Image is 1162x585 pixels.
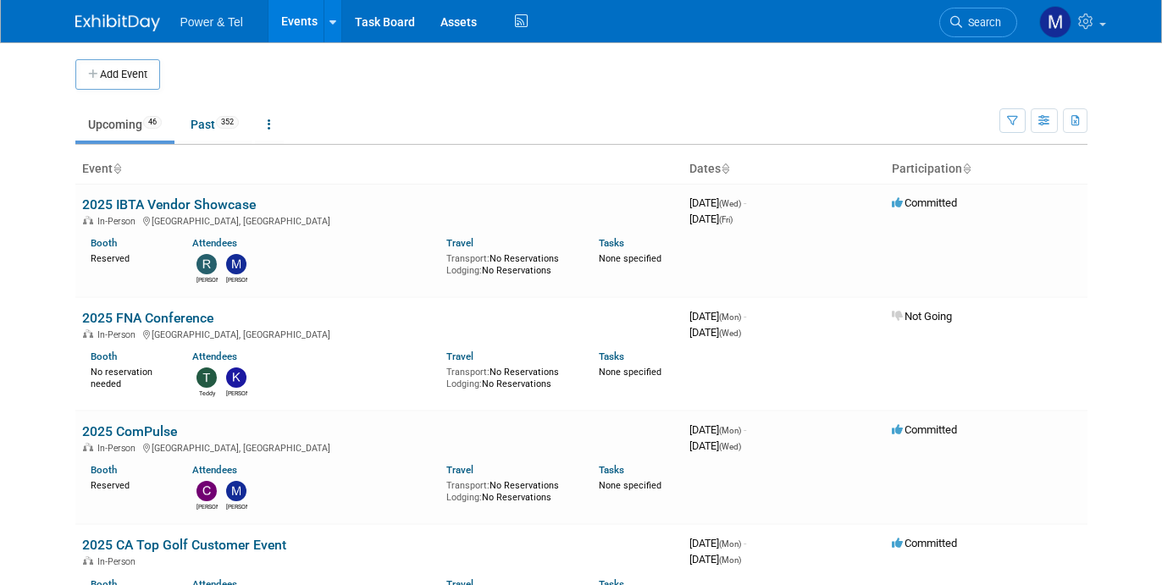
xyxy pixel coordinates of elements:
[97,216,141,227] span: In-Person
[744,537,746,549] span: -
[192,464,237,476] a: Attendees
[446,378,482,389] span: Lodging:
[82,327,676,340] div: [GEOGRAPHIC_DATA], [GEOGRAPHIC_DATA]
[91,250,167,265] div: Reserved
[196,481,217,501] img: Chris Noora
[196,367,217,388] img: Teddy Dye
[83,556,93,565] img: In-Person Event
[719,312,741,322] span: (Mon)
[97,329,141,340] span: In-Person
[82,440,676,454] div: [GEOGRAPHIC_DATA], [GEOGRAPHIC_DATA]
[892,537,957,549] span: Committed
[113,162,121,175] a: Sort by Event Name
[216,116,239,129] span: 352
[719,199,741,208] span: (Wed)
[939,8,1017,37] a: Search
[599,480,661,491] span: None specified
[446,237,473,249] a: Travel
[744,310,746,323] span: -
[689,326,741,339] span: [DATE]
[196,388,218,398] div: Teddy Dye
[178,108,252,141] a: Past352
[91,350,117,362] a: Booth
[75,155,683,184] th: Event
[446,363,573,389] div: No Reservations No Reservations
[180,15,243,29] span: Power & Tel
[226,367,246,388] img: Kevin Wilkes
[1039,6,1071,38] img: Madalyn Bobbitt
[599,237,624,249] a: Tasks
[192,350,237,362] a: Attendees
[892,196,957,209] span: Committed
[75,14,160,31] img: ExhibitDay
[689,423,746,436] span: [DATE]
[83,216,93,224] img: In-Person Event
[744,196,746,209] span: -
[446,367,490,378] span: Transport:
[446,492,482,503] span: Lodging:
[683,155,885,184] th: Dates
[82,213,676,227] div: [GEOGRAPHIC_DATA], [GEOGRAPHIC_DATA]
[446,480,490,491] span: Transport:
[83,443,93,451] img: In-Person Event
[226,274,247,284] div: Michael Mackeben
[446,250,573,276] div: No Reservations No Reservations
[97,556,141,567] span: In-Person
[91,237,117,249] a: Booth
[83,329,93,338] img: In-Person Event
[721,162,729,175] a: Sort by Start Date
[962,162,971,175] a: Sort by Participation Type
[97,443,141,454] span: In-Person
[91,477,167,492] div: Reserved
[599,367,661,378] span: None specified
[143,116,162,129] span: 46
[719,328,741,338] span: (Wed)
[82,537,286,553] a: 2025 CA Top Golf Customer Event
[744,423,746,436] span: -
[962,16,1001,29] span: Search
[885,155,1087,184] th: Participation
[226,254,246,274] img: Michael Mackeben
[446,253,490,264] span: Transport:
[75,108,174,141] a: Upcoming46
[226,501,247,511] div: Michael Mackeben
[599,350,624,362] a: Tasks
[689,537,746,549] span: [DATE]
[689,196,746,209] span: [DATE]
[719,539,741,549] span: (Mon)
[446,477,573,503] div: No Reservations No Reservations
[91,363,167,389] div: No reservation needed
[196,501,218,511] div: Chris Noora
[196,274,218,284] div: Ron Rafalzik
[689,553,741,566] span: [DATE]
[82,310,213,326] a: 2025 FNA Conference
[892,310,952,323] span: Not Going
[719,215,733,224] span: (Fri)
[719,442,741,451] span: (Wed)
[719,426,741,435] span: (Mon)
[82,423,177,439] a: 2025 ComPulse
[446,464,473,476] a: Travel
[689,310,746,323] span: [DATE]
[75,59,160,90] button: Add Event
[689,212,733,225] span: [DATE]
[226,388,247,398] div: Kevin Wilkes
[599,253,661,264] span: None specified
[226,481,246,501] img: Michael Mackeben
[892,423,957,436] span: Committed
[719,555,741,565] span: (Mon)
[91,464,117,476] a: Booth
[196,254,217,274] img: Ron Rafalzik
[82,196,256,212] a: 2025 IBTA Vendor Showcase
[599,464,624,476] a: Tasks
[446,350,473,362] a: Travel
[689,439,741,452] span: [DATE]
[446,265,482,276] span: Lodging:
[192,237,237,249] a: Attendees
